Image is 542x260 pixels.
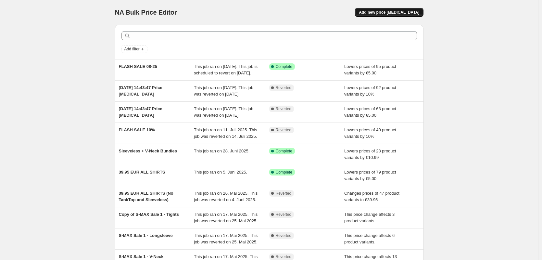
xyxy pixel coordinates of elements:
[119,127,155,132] span: FLASH SALE 10%
[276,64,292,69] span: Complete
[344,233,395,244] span: This price change affects 6 product variants.
[194,233,258,244] span: This job ran on 17. Mai 2025. This job was reverted on 25. Mai 2025.
[119,64,157,69] span: FLASH SALE 08-25
[194,149,249,153] span: This job ran on 28. Juni 2025.
[276,85,292,90] span: Reverted
[115,9,177,16] span: NA Bulk Price Editor
[194,85,253,97] span: This job ran on [DATE]. This job was reverted on [DATE].
[276,127,292,133] span: Reverted
[194,170,247,175] span: This job ran on 5. Juni 2025.
[119,212,179,217] span: Copy of S-MAX Sale 1 - Tights
[276,212,292,217] span: Reverted
[124,46,140,52] span: Add filter
[194,212,258,223] span: This job ran on 17. Mai 2025. This job was reverted on 25. Mai 2025.
[344,127,396,139] span: Lowers prices of 40 product variants by 10%
[194,191,258,202] span: This job ran on 26. Mai 2025. This job was reverted on 4. Juni 2025.
[119,191,173,202] span: 39,95 EUR ALL SHIRTS (No TankTop and Sleeveless)
[119,233,173,238] span: S-MAX Sale 1 - Longsleeve
[344,212,395,223] span: This price change affects 3 product variants.
[276,170,292,175] span: Complete
[276,106,292,111] span: Reverted
[119,254,164,259] span: S-MAX Sale 1 - V-Neck
[119,106,162,118] span: [DATE] 14:43:47 Price [MEDICAL_DATA]
[119,85,162,97] span: [DATE] 14:43:47 Price [MEDICAL_DATA]
[359,10,419,15] span: Add new price [MEDICAL_DATA]
[344,170,396,181] span: Lowers prices of 79 product variants by €5.00
[276,191,292,196] span: Reverted
[344,191,399,202] span: Changes prices of 47 product variants to €39.95
[194,106,253,118] span: This job ran on [DATE]. This job was reverted on [DATE].
[355,8,423,17] button: Add new price [MEDICAL_DATA]
[276,254,292,259] span: Reverted
[119,149,177,153] span: Sleeveless + V-Neck Bundles
[121,45,147,53] button: Add filter
[344,85,396,97] span: Lowers prices of 92 product variants by 10%
[276,233,292,238] span: Reverted
[344,64,396,75] span: Lowers prices of 95 product variants by €5.00
[119,170,165,175] span: 39,95 EUR ALL SHIRTS
[194,127,257,139] span: This job ran on 11. Juli 2025. This job was reverted on 14. Juli 2025.
[194,64,258,75] span: This job ran on [DATE]. This job is scheduled to revert on [DATE].
[344,149,396,160] span: Lowers prices of 28 product variants by €10.99
[344,106,396,118] span: Lowers prices of 63 product variants by €5.00
[276,149,292,154] span: Complete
